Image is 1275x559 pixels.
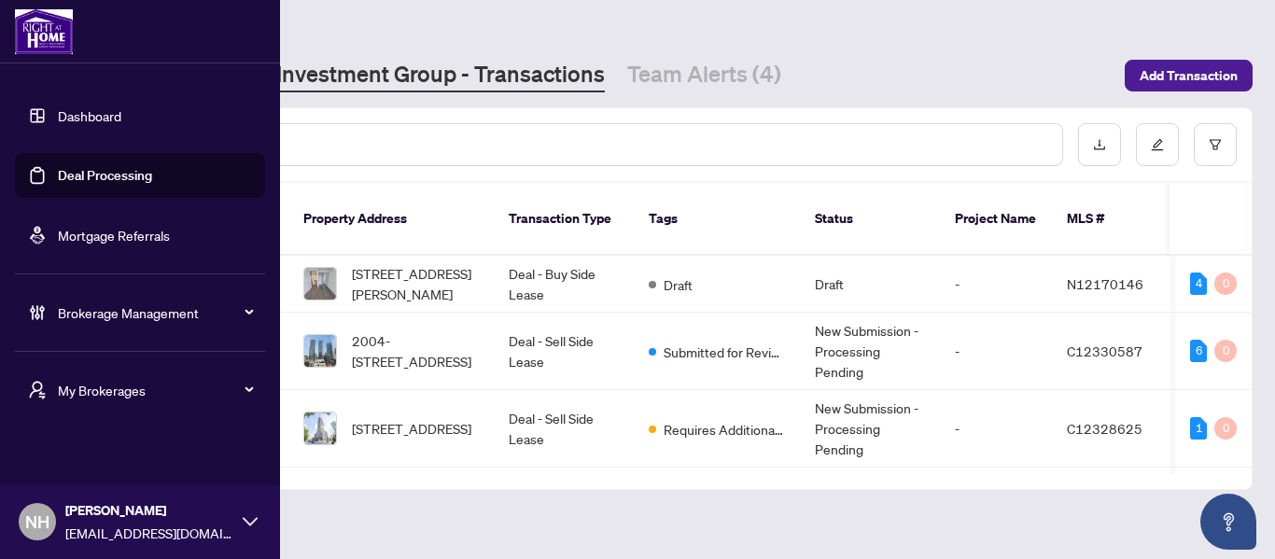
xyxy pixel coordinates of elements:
[1190,417,1207,440] div: 1
[1067,342,1142,359] span: C12330587
[304,335,336,367] img: thumbnail-img
[1140,61,1238,91] span: Add Transaction
[1125,60,1253,91] button: Add Transaction
[1190,273,1207,295] div: 4
[58,167,152,184] a: Deal Processing
[494,313,634,390] td: Deal - Sell Side Lease
[1209,138,1222,151] span: filter
[1078,123,1121,166] button: download
[1200,494,1256,550] button: Open asap
[800,390,940,468] td: New Submission - Processing Pending
[494,256,634,313] td: Deal - Buy Side Lease
[352,330,479,371] span: 2004-[STREET_ADDRESS]
[97,59,605,92] a: [PERSON_NAME] Investment Group - Transactions
[1194,123,1237,166] button: filter
[1214,273,1237,295] div: 0
[627,59,781,92] a: Team Alerts (4)
[352,263,479,304] span: [STREET_ADDRESS][PERSON_NAME]
[1151,138,1164,151] span: edit
[304,268,336,300] img: thumbnail-img
[664,274,693,295] span: Draft
[1067,275,1143,292] span: N12170146
[58,302,252,323] span: Brokerage Management
[940,183,1052,256] th: Project Name
[58,380,252,400] span: My Brokerages
[494,390,634,468] td: Deal - Sell Side Lease
[65,500,233,521] span: [PERSON_NAME]
[1214,340,1237,362] div: 0
[1052,183,1164,256] th: MLS #
[65,523,233,543] span: [EMAIL_ADDRESS][DOMAIN_NAME]
[1214,417,1237,440] div: 0
[1093,138,1106,151] span: download
[940,390,1052,468] td: -
[1190,340,1207,362] div: 6
[58,107,121,124] a: Dashboard
[1136,123,1179,166] button: edit
[800,256,940,313] td: Draft
[494,183,634,256] th: Transaction Type
[1067,420,1142,437] span: C12328625
[664,419,785,440] span: Requires Additional Docs
[28,381,47,399] span: user-switch
[288,183,494,256] th: Property Address
[304,412,336,444] img: thumbnail-img
[634,183,800,256] th: Tags
[800,183,940,256] th: Status
[25,509,49,535] span: NH
[664,342,785,362] span: Submitted for Review
[940,256,1052,313] td: -
[58,227,170,244] a: Mortgage Referrals
[800,313,940,390] td: New Submission - Processing Pending
[15,9,73,54] img: logo
[352,418,471,439] span: [STREET_ADDRESS]
[940,313,1052,390] td: -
